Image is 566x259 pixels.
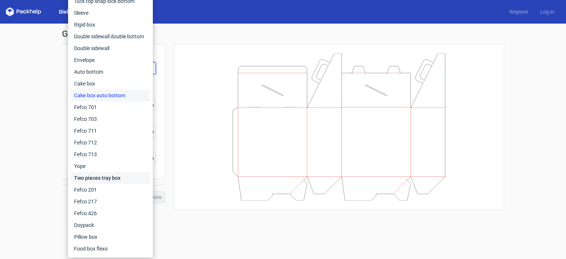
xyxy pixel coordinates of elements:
[71,113,150,125] div: Fefco 703
[71,42,150,54] div: Double sidewall
[71,137,150,148] div: Fefco 712
[71,125,150,137] div: Fefco 711
[71,101,150,113] div: Fefco 701
[71,243,150,255] div: Food box flexo
[71,172,150,184] div: Two pieces tray box
[71,184,150,196] div: Fefco 201
[504,8,534,15] a: Register
[71,31,150,42] div: Double sidewall double bottom
[71,207,150,219] div: Fefco 426
[71,7,150,19] div: Sleeve
[71,90,150,101] div: Cake box auto bottom
[71,196,150,207] div: Fefco 217
[71,66,150,78] div: Auto bottom
[71,160,150,172] div: Yope
[71,219,150,231] div: Doypack
[71,78,150,90] div: Cake box
[71,148,150,160] div: Fefco 713
[62,29,504,38] h1: Generate new dieline
[53,8,84,15] a: Dielines
[71,231,150,243] div: Pillow box
[534,8,560,15] a: Log in
[71,54,150,66] div: Envelope
[71,19,150,31] div: Rigid box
